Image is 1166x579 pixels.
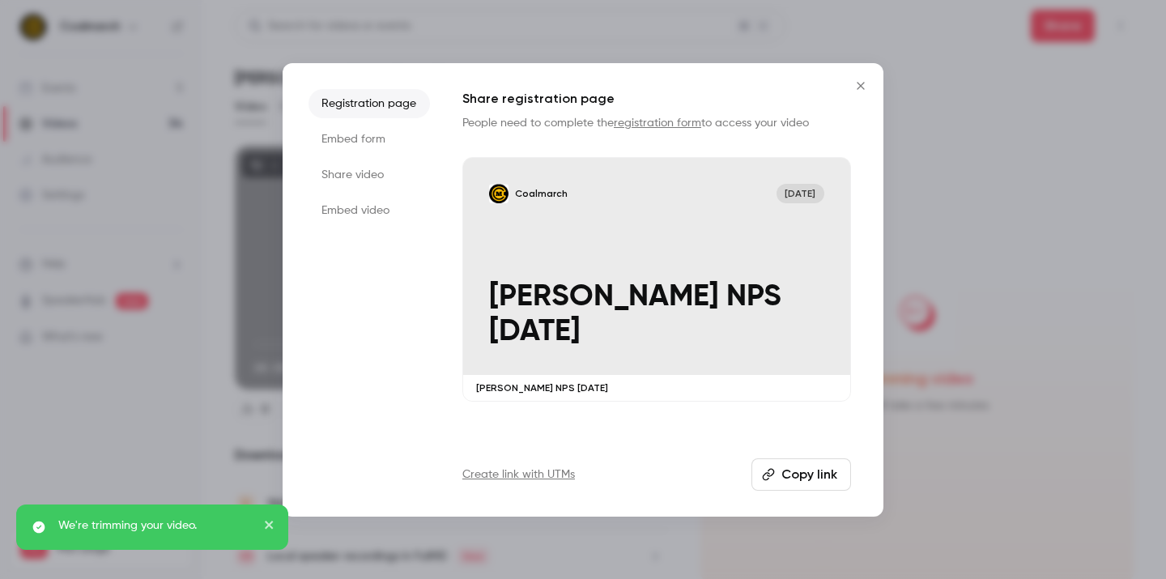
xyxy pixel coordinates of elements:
[462,89,851,109] h1: Share registration page
[777,184,824,203] span: [DATE]
[462,466,575,483] a: Create link with UTMs
[489,279,824,350] p: [PERSON_NAME] NPS [DATE]
[489,184,509,203] img: Jeff NPS 9.24.25
[309,160,430,189] li: Share video
[58,517,253,534] p: We're trimming your video.
[845,70,877,102] button: Close
[462,157,851,402] a: Jeff NPS 9.24.25Coalmarch[DATE][PERSON_NAME] NPS [DATE][PERSON_NAME] NPS [DATE]
[309,125,430,154] li: Embed form
[515,187,568,200] p: Coalmarch
[476,381,837,394] p: [PERSON_NAME] NPS [DATE]
[751,458,851,491] button: Copy link
[309,196,430,225] li: Embed video
[462,115,851,131] p: People need to complete the to access your video
[309,89,430,118] li: Registration page
[614,117,701,129] a: registration form
[264,517,275,537] button: close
